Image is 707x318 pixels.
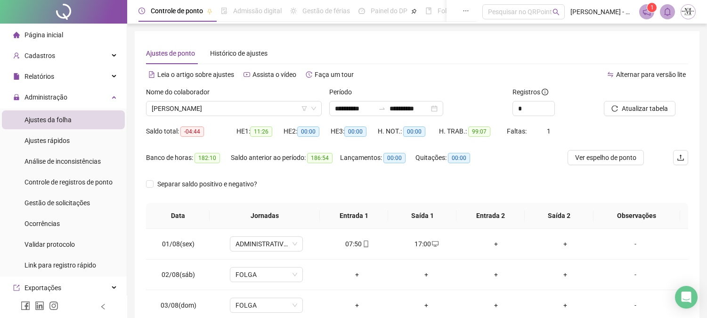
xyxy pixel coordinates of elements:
[622,103,668,114] span: Atualizar tabela
[538,300,592,310] div: +
[604,101,675,116] button: Atualizar tabela
[24,158,101,165] span: Análise de inconsistências
[399,269,454,280] div: +
[24,261,96,269] span: Link para registro rápido
[403,126,425,137] span: 00:00
[330,239,384,249] div: 07:50
[233,7,282,15] span: Admissão digital
[252,71,296,78] span: Assista o vídeo
[329,87,358,97] label: Período
[236,237,297,251] span: ADMINISTRATIVO RO
[180,126,204,137] span: -04:44
[24,73,54,80] span: Relatórios
[388,203,456,229] th: Saída 1
[378,105,386,112] span: swap-right
[49,301,58,310] span: instagram
[611,105,618,112] span: reload
[301,106,307,111] span: filter
[468,126,490,137] span: 99:07
[100,303,106,310] span: left
[24,284,61,292] span: Exportações
[236,298,297,312] span: FOLGA
[231,152,340,163] div: Saldo anterior ao período:
[162,240,195,248] span: 01/08(sex)
[302,7,350,15] span: Gestão de férias
[146,152,231,163] div: Banco de horas:
[330,269,384,280] div: +
[538,269,592,280] div: +
[378,105,386,112] span: to
[650,4,654,11] span: 1
[13,94,20,100] span: lock
[210,203,320,229] th: Jornadas
[24,31,63,39] span: Página inicial
[608,269,663,280] div: -
[663,8,672,16] span: bell
[358,8,365,14] span: dashboard
[344,126,366,137] span: 00:00
[340,152,415,163] div: Lançamentos:
[681,5,695,19] img: 67331
[469,269,523,280] div: +
[469,239,523,249] div: +
[284,126,331,137] div: HE 2:
[463,8,469,14] span: ellipsis
[146,50,195,57] span: Ajustes de ponto
[320,203,388,229] th: Entrada 1
[675,286,698,309] div: Open Intercom Messenger
[307,153,333,163] span: 186:54
[507,127,528,135] span: Faltas:
[647,3,657,12] sup: 1
[315,71,354,78] span: Faça um tour
[383,153,406,163] span: 00:00
[151,7,203,15] span: Controle de ponto
[330,300,384,310] div: +
[24,93,67,101] span: Administração
[157,71,234,78] span: Leia o artigo sobre ajustes
[547,127,551,135] span: 1
[448,153,470,163] span: 00:00
[378,126,439,137] div: H. NOT.:
[438,7,498,15] span: Folha de pagamento
[371,7,407,15] span: Painel do DP
[575,152,636,163] span: Ver espelho de ponto
[608,239,663,249] div: -
[210,50,268,57] span: Histórico de ajustes
[24,178,113,186] span: Controle de registros de ponto
[439,126,507,137] div: H. TRAB.:
[525,203,593,229] th: Saída 2
[456,203,525,229] th: Entrada 2
[236,268,297,282] span: FOLGA
[21,301,30,310] span: facebook
[24,137,70,144] span: Ajustes rápidos
[399,239,454,249] div: 17:00
[13,285,20,291] span: export
[250,126,272,137] span: 11:26
[221,8,228,14] span: file-done
[642,8,651,16] span: notification
[311,106,317,111] span: down
[13,32,20,38] span: home
[290,8,297,14] span: sun
[568,150,644,165] button: Ver espelho de ponto
[306,71,312,78] span: history
[677,154,684,161] span: upload
[13,52,20,59] span: user-add
[425,8,432,14] span: book
[469,300,523,310] div: +
[161,301,196,309] span: 03/08(dom)
[593,203,680,229] th: Observações
[195,153,220,163] span: 182:10
[24,116,72,124] span: Ajustes da folha
[244,71,250,78] span: youtube
[148,71,155,78] span: file-text
[553,8,560,16] span: search
[431,241,439,247] span: desktop
[24,241,75,248] span: Validar protocolo
[607,71,614,78] span: swap
[207,8,212,14] span: pushpin
[24,220,60,227] span: Ocorrências
[608,300,663,310] div: -
[601,210,673,221] span: Observações
[24,52,55,59] span: Cadastros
